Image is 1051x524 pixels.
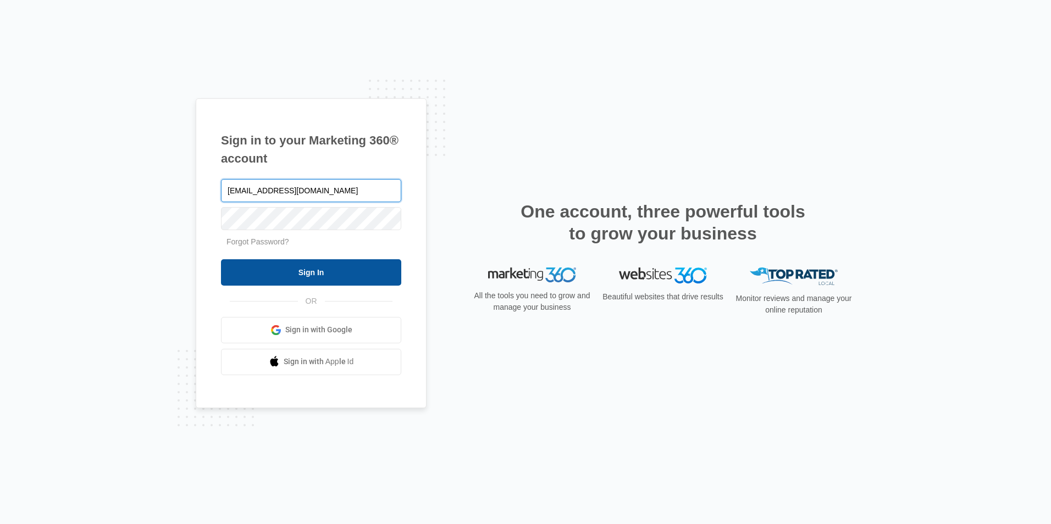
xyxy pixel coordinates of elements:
p: Monitor reviews and manage your online reputation [732,293,855,316]
p: All the tools you need to grow and manage your business [471,290,594,313]
a: Sign in with Apple Id [221,349,401,375]
input: Email [221,179,401,202]
input: Sign In [221,259,401,286]
img: Websites 360 [619,267,707,283]
img: Top Rated Local [750,267,838,286]
h2: One account, three powerful tools to grow your business [517,200,809,244]
span: Sign in with Google [285,324,352,336]
a: Sign in with Google [221,317,401,343]
a: Forgot Password? [226,237,289,246]
span: Sign in with Apple Id [284,356,354,367]
p: Beautiful websites that drive results [601,291,724,303]
img: Marketing 360 [488,267,576,283]
h1: Sign in to your Marketing 360® account [221,131,401,168]
span: OR [298,296,325,307]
